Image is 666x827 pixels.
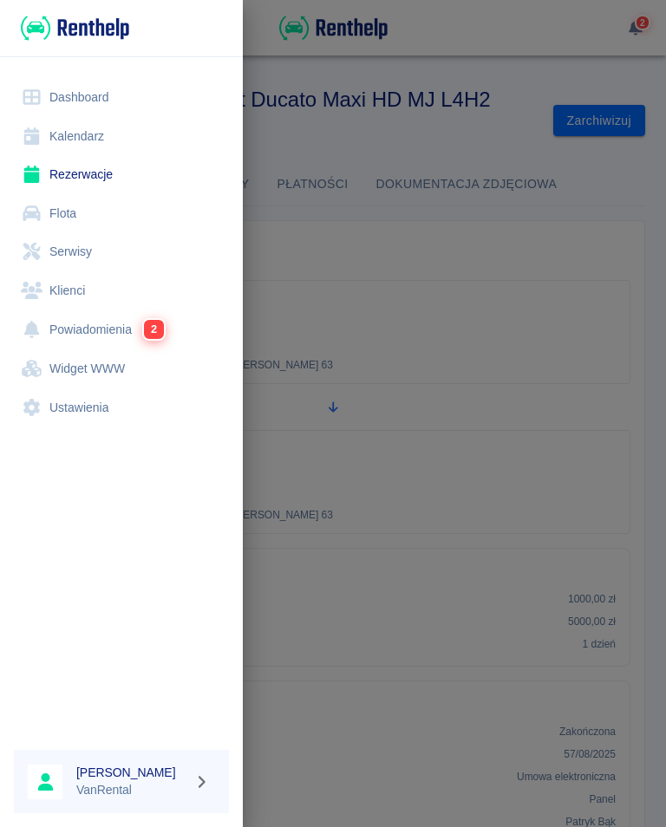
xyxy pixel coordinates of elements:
[76,781,187,799] p: VanRental
[144,320,164,339] span: 2
[14,14,129,42] a: Renthelp logo
[14,155,229,194] a: Rezerwacje
[14,232,229,271] a: Serwisy
[14,271,229,310] a: Klienci
[14,309,229,349] a: Powiadomienia2
[14,78,229,117] a: Dashboard
[14,117,229,156] a: Kalendarz
[14,388,229,427] a: Ustawienia
[14,349,229,388] a: Widget WWW
[21,14,129,42] img: Renthelp logo
[76,764,187,781] h6: [PERSON_NAME]
[14,194,229,233] a: Flota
